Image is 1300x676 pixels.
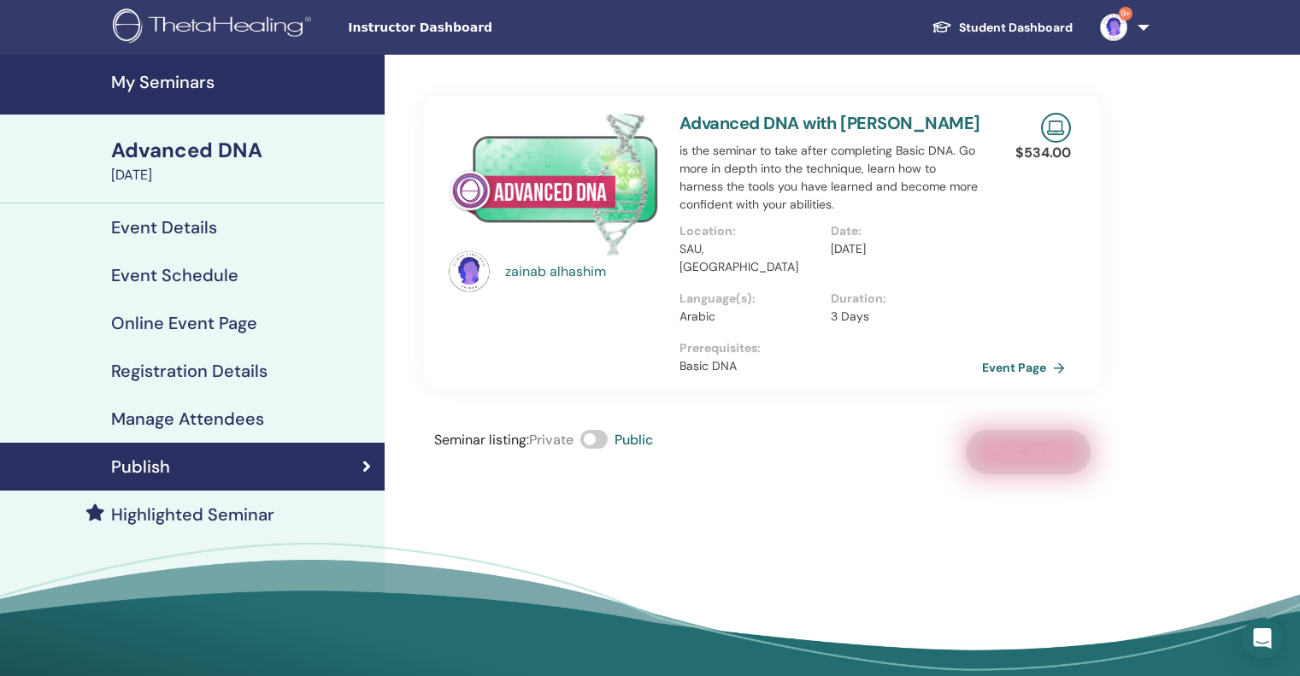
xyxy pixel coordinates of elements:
[111,409,264,429] h4: Manage Attendees
[111,165,374,185] div: [DATE]
[111,217,217,238] h4: Event Details
[111,136,374,165] div: Advanced DNA
[679,339,982,357] p: Prerequisites :
[679,308,821,326] p: Arabic
[348,19,604,37] span: Instructor Dashboard
[111,504,274,525] h4: Highlighted Seminar
[1242,618,1283,659] div: Open Intercom Messenger
[111,265,238,285] h4: Event Schedule
[111,72,374,92] h4: My Seminars
[982,355,1072,380] a: Event Page
[831,290,972,308] p: Duration :
[679,357,982,375] p: Basic DNA
[679,112,979,134] a: Advanced DNA with [PERSON_NAME]
[1119,7,1132,21] span: 9+
[101,136,385,185] a: Advanced DNA[DATE]
[1041,113,1071,143] img: Live Online Seminar
[449,251,490,292] img: default.jpg
[679,222,821,240] p: Location :
[1100,14,1127,41] img: default.jpg
[831,308,972,326] p: 3 Days
[918,12,1086,44] a: Student Dashboard
[111,456,170,477] h4: Publish
[505,262,663,282] a: zainab alhashim
[111,313,257,333] h4: Online Event Page
[434,431,529,449] span: Seminar listing :
[449,113,659,256] img: Advanced DNA
[529,431,574,449] span: Private
[831,222,972,240] p: Date :
[679,142,982,214] p: is the seminar to take after completing Basic DNA. Go more in depth into the technique, learn how...
[831,240,972,258] p: [DATE]
[111,361,268,381] h4: Registration Details
[679,240,821,276] p: SAU, [GEOGRAPHIC_DATA]
[932,20,952,34] img: graduation-cap-white.svg
[1015,143,1071,163] p: $ 534.00
[679,290,821,308] p: Language(s) :
[615,431,653,449] span: Public
[113,9,317,47] img: logo.png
